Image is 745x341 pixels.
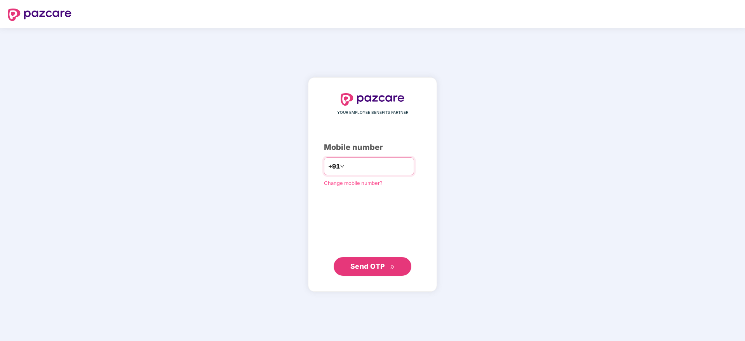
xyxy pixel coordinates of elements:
a: Change mobile number? [324,180,383,186]
span: Send OTP [350,262,385,270]
span: YOUR EMPLOYEE BENEFITS PARTNER [337,110,408,116]
span: +91 [328,162,340,171]
img: logo [341,93,404,106]
img: logo [8,9,71,21]
div: Mobile number [324,141,421,153]
button: Send OTPdouble-right [334,257,411,276]
span: down [340,164,345,169]
span: double-right [390,264,395,270]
